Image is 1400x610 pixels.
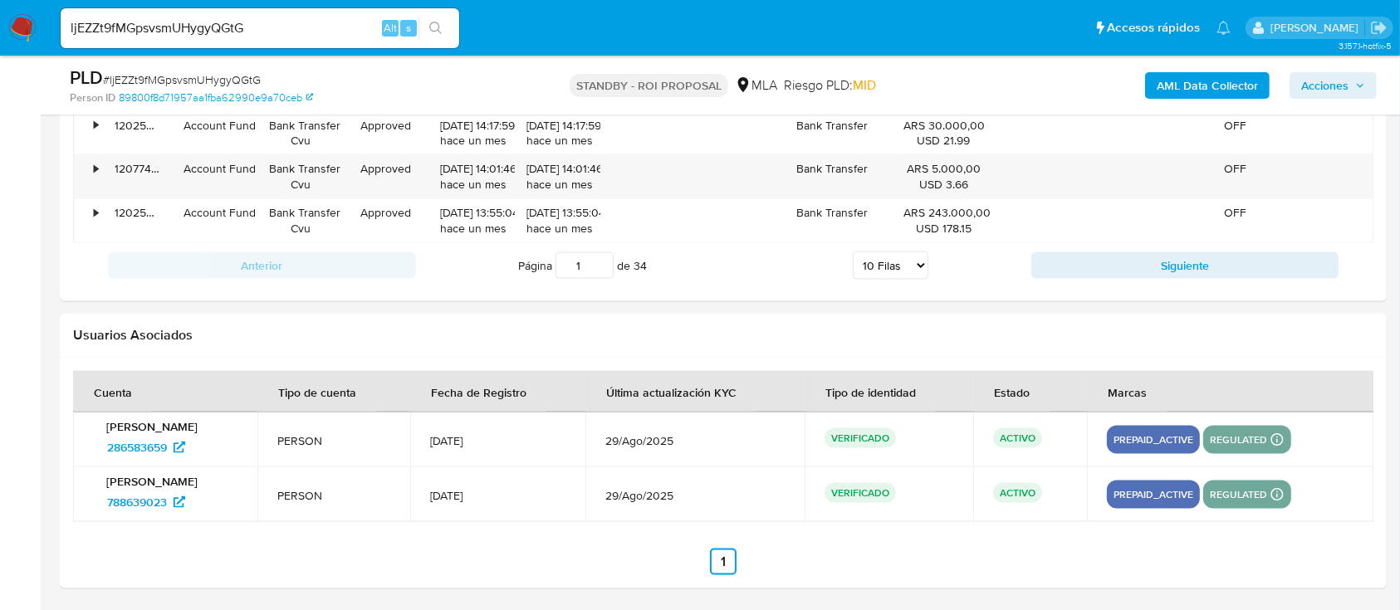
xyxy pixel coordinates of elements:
span: Riesgo PLD: [784,76,876,95]
span: Alt [384,20,397,36]
span: 3.157.1-hotfix-5 [1339,39,1392,52]
span: MID [853,76,876,95]
button: search-icon [419,17,453,40]
b: AML Data Collector [1157,72,1258,99]
b: Person ID [70,90,115,105]
a: Notificaciones [1216,21,1231,35]
button: AML Data Collector [1145,72,1270,99]
div: MLA [735,76,777,95]
span: # ljEZZt9fMGpsvsmUHygyQGtG [103,71,261,88]
span: Acciones [1301,72,1349,99]
a: Salir [1370,19,1388,37]
input: Buscar usuario o caso... [61,17,459,39]
span: Accesos rápidos [1107,19,1200,37]
span: s [406,20,411,36]
button: Acciones [1290,72,1377,99]
a: 89800f8d71957aa1fba62990e9a70ceb [119,90,313,105]
b: PLD [70,64,103,90]
p: emmanuel.vitiello@mercadolibre.com [1270,20,1364,36]
p: STANDBY - ROI PROPOSAL [570,74,728,97]
h2: Usuarios Asociados [73,327,1373,344]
